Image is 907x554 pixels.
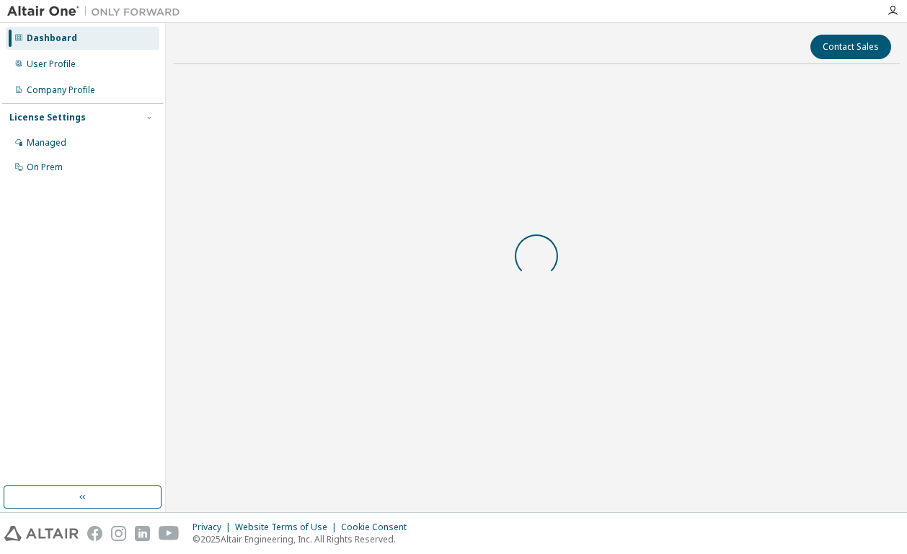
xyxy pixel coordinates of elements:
div: Managed [27,137,66,149]
div: Website Terms of Use [235,522,341,533]
div: Privacy [193,522,235,533]
button: Contact Sales [810,35,891,59]
p: © 2025 Altair Engineering, Inc. All Rights Reserved. [193,533,415,545]
div: Cookie Consent [341,522,415,533]
img: altair_logo.svg [4,526,79,541]
div: Dashboard [27,32,77,44]
img: linkedin.svg [135,526,150,541]
img: youtube.svg [159,526,180,541]
div: User Profile [27,58,76,70]
div: Company Profile [27,84,95,96]
img: facebook.svg [87,526,102,541]
img: instagram.svg [111,526,126,541]
div: On Prem [27,162,63,173]
img: Altair One [7,4,187,19]
div: License Settings [9,112,86,123]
